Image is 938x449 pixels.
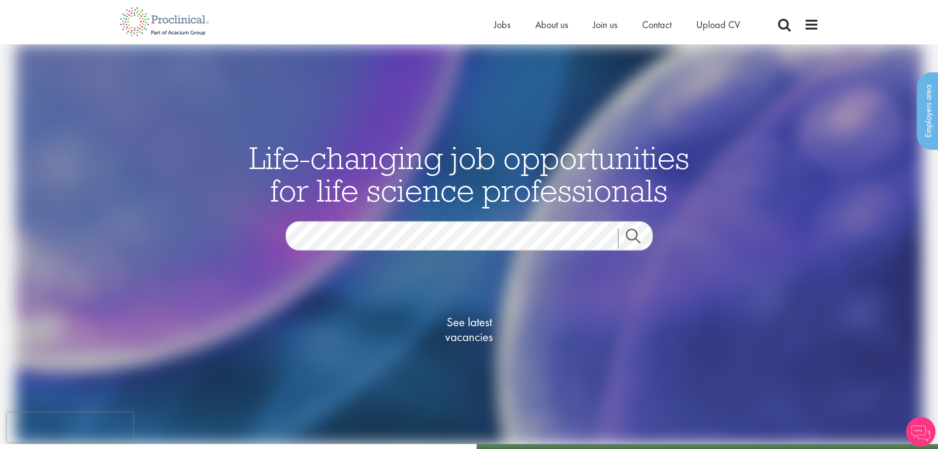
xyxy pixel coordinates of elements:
[618,229,660,248] a: Job search submit button
[249,138,689,210] span: Life-changing job opportunities for life science professionals
[696,18,740,31] a: Upload CV
[906,417,936,447] img: Chatbot
[642,18,672,31] a: Contact
[7,413,133,442] iframe: reCAPTCHA
[420,315,518,345] span: See latest vacancies
[15,44,923,444] img: candidate home
[535,18,568,31] a: About us
[494,18,511,31] a: Jobs
[420,276,518,384] a: See latestvacancies
[593,18,617,31] a: Join us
